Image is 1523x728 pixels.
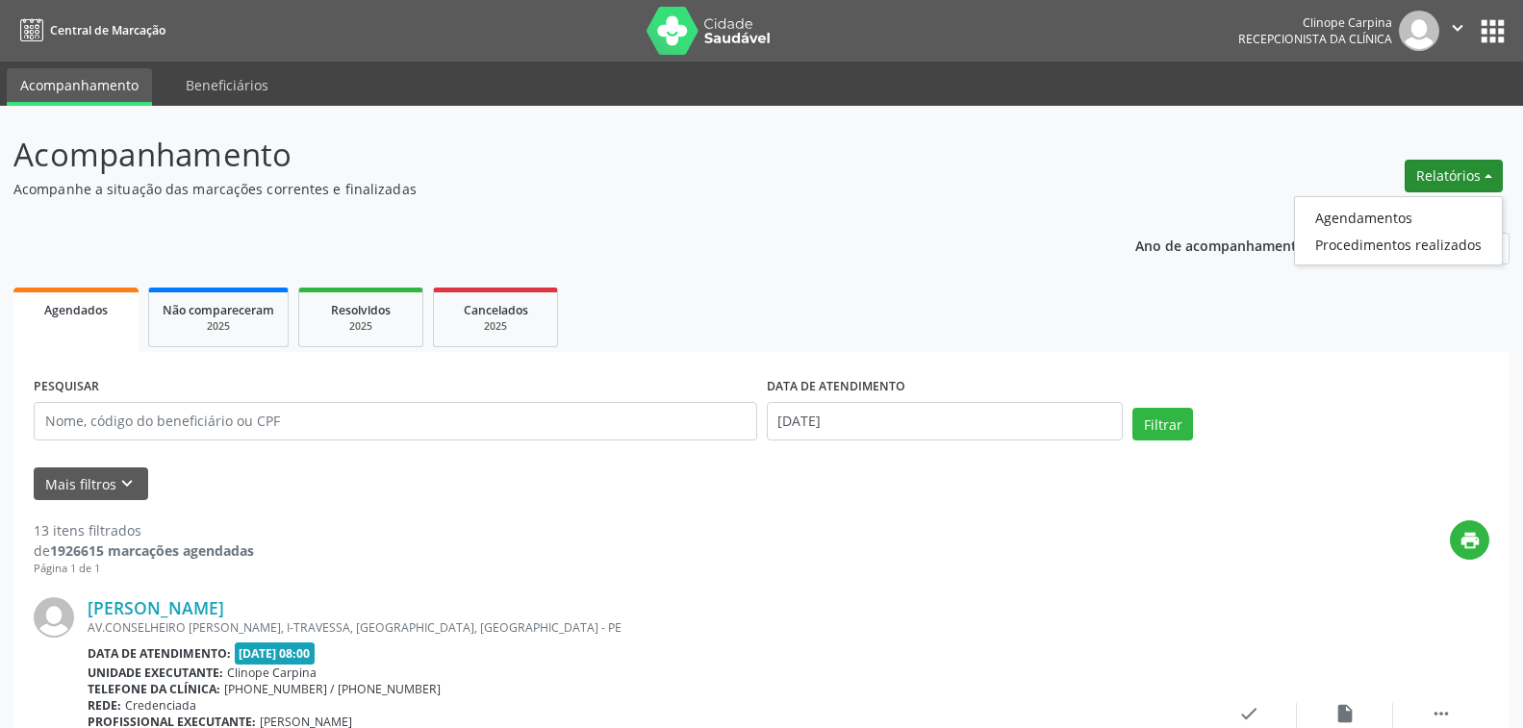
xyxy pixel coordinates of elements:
p: Ano de acompanhamento [1135,233,1306,257]
a: Acompanhamento [7,68,152,106]
div: 13 itens filtrados [34,520,254,540]
div: Clinope Carpina [1238,14,1392,31]
span: Credenciada [125,697,196,714]
button: Relatórios [1405,160,1503,192]
div: 2025 [163,319,274,334]
a: Agendamentos [1295,204,1502,231]
img: img [34,597,74,638]
input: Selecione um intervalo [767,402,1124,440]
a: Beneficiários [172,68,282,102]
button: Mais filtroskeyboard_arrow_down [34,467,148,501]
b: Unidade executante: [88,665,223,681]
span: [DATE] 08:00 [235,642,316,665]
button: print [1450,520,1489,560]
button: Filtrar [1132,408,1193,440]
span: [PHONE_NUMBER] / [PHONE_NUMBER] [224,681,441,697]
b: Telefone da clínica: [88,681,220,697]
i:  [1431,703,1452,724]
a: [PERSON_NAME] [88,597,224,618]
strong: 1926615 marcações agendadas [50,541,254,560]
div: 2025 [447,319,544,334]
button: apps [1476,14,1510,48]
img: img [1399,11,1439,51]
a: Central de Marcação [13,14,165,46]
p: Acompanhamento [13,131,1061,179]
a: Procedimentos realizados [1295,231,1502,258]
span: Clinope Carpina [227,665,317,681]
div: 2025 [313,319,409,334]
b: Data de atendimento: [88,645,231,662]
div: de [34,540,254,561]
span: Cancelados [464,302,528,318]
span: Não compareceram [163,302,274,318]
label: DATA DE ATENDIMENTO [767,372,905,402]
span: Agendados [44,302,108,318]
span: Recepcionista da clínica [1238,31,1392,47]
b: Rede: [88,697,121,714]
i: check [1238,703,1259,724]
label: PESQUISAR [34,372,99,402]
i: keyboard_arrow_down [116,473,138,494]
div: AV.CONSELHEIRO [PERSON_NAME], I-TRAVESSA, [GEOGRAPHIC_DATA], [GEOGRAPHIC_DATA] - PE [88,619,1201,636]
i: insert_drive_file [1334,703,1356,724]
div: Página 1 de 1 [34,561,254,577]
i:  [1447,17,1468,38]
span: Resolvidos [331,302,391,318]
i: print [1460,530,1481,551]
input: Nome, código do beneficiário ou CPF [34,402,757,440]
p: Acompanhe a situação das marcações correntes e finalizadas [13,179,1061,199]
ul: Relatórios [1294,196,1503,265]
button:  [1439,11,1476,51]
span: Central de Marcação [50,22,165,38]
